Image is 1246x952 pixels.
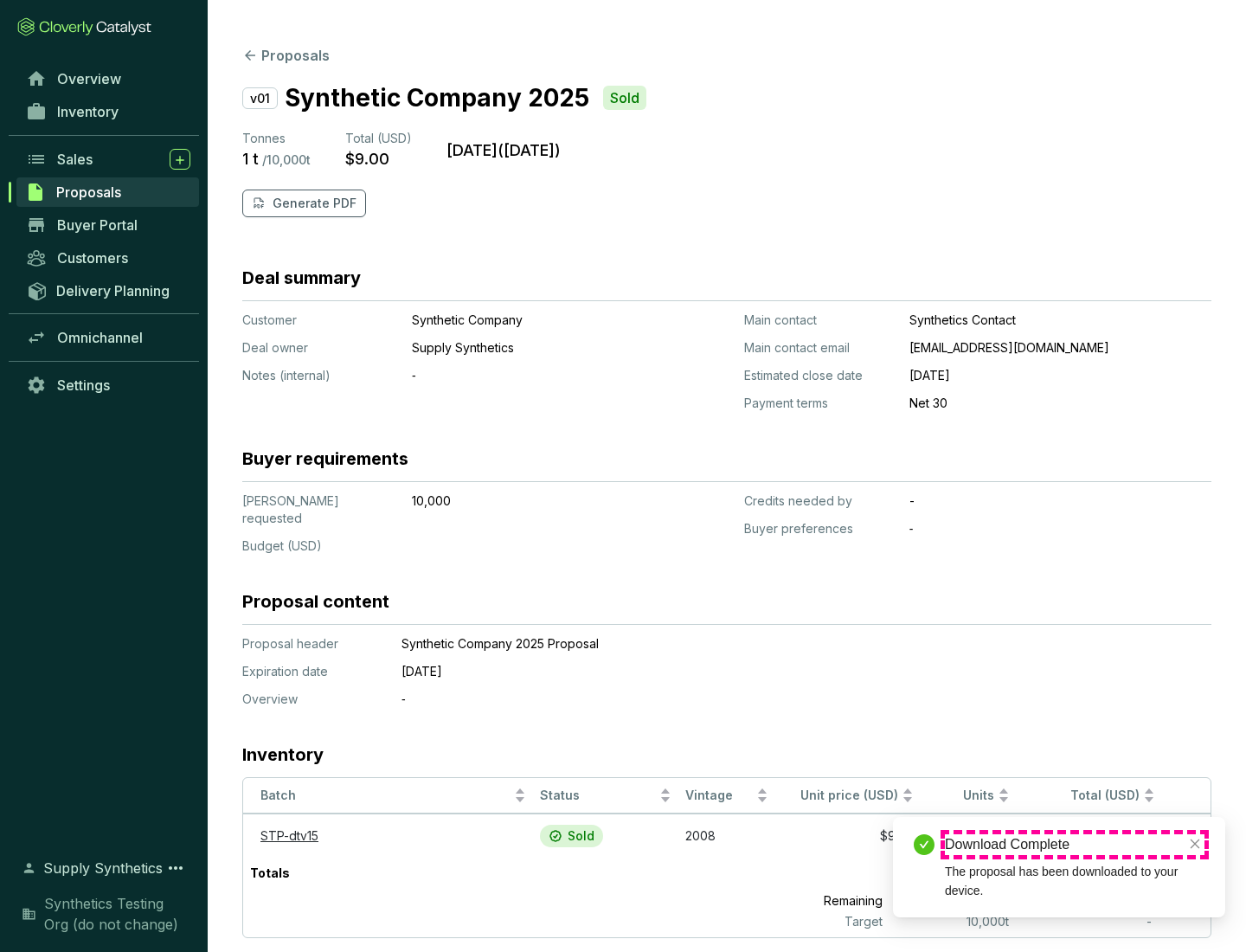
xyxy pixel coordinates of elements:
p: 10,000 t [890,913,1017,930]
a: Sales [17,145,199,174]
span: Delivery Planning [56,282,170,299]
h3: Deal summary [242,266,361,290]
p: [EMAIL_ADDRESS][DOMAIN_NAME] [909,339,1211,357]
span: close [1189,838,1201,850]
p: Sold [568,828,594,844]
span: Proposals [56,183,121,201]
p: Notes (internal) [242,367,398,384]
span: check-circle [914,834,934,855]
a: STP-dtv15 [260,828,318,843]
p: Estimated close date [744,367,896,384]
p: v01 [242,87,278,109]
span: Unit price (USD) [800,788,898,802]
p: Target [747,913,890,930]
p: 10,000 [412,492,645,510]
p: Overview [242,691,381,708]
th: Batch [243,778,533,814]
span: Status [540,788,656,804]
span: Omnichannel [57,329,143,346]
div: Download Complete [945,834,1204,855]
p: [DATE] [401,663,1128,680]
button: Proposals [242,45,330,66]
p: ‐ [412,367,645,384]
p: Payment terms [744,395,896,412]
th: Vintage [678,778,775,814]
a: Close [1185,834,1204,853]
span: Total (USD) [1070,788,1140,802]
p: Main contact email [744,339,896,357]
span: Units [928,788,995,804]
a: Inventory [17,97,199,126]
span: Settings [57,376,110,394]
p: 9,999 t [890,889,1017,913]
p: / 10,000 t [262,152,311,168]
td: $9.00 [1017,814,1162,858]
p: Synthetic Company 2025 Proposal [401,635,1128,653]
p: $9.00 [345,149,389,169]
a: Omnichannel [17,323,199,352]
span: Overview [57,70,121,87]
th: Units [921,778,1018,814]
p: ‐ [401,691,1128,708]
p: Supply Synthetics [412,339,645,357]
span: Sales [57,151,93,168]
span: Supply Synthetics [43,858,163,878]
p: Tonnes [242,130,311,147]
p: Synthetic Company [412,312,645,329]
p: Sold [610,89,639,107]
span: Buyer Portal [57,216,138,234]
p: Customer [242,312,398,329]
p: Buyer preferences [744,520,896,537]
td: $9.00 [775,814,921,858]
span: Synthetics Testing Org (do not change) [44,893,190,935]
p: Totals [243,858,297,889]
td: 1 [921,814,1018,858]
span: Total (USD) [345,131,412,145]
button: Generate PDF [242,190,366,217]
a: Overview [17,64,199,93]
p: 1 t [242,149,259,169]
p: Generate PDF [273,195,356,212]
a: Delivery Planning [17,276,199,305]
span: Customers [57,249,128,267]
a: Buyer Portal [17,210,199,240]
p: Net 30 [909,395,1211,412]
h3: Proposal content [242,589,389,614]
p: 1 t [889,858,1016,889]
a: Customers [17,243,199,273]
p: Proposal header [242,635,381,653]
p: Deal owner [242,339,398,357]
p: [PERSON_NAME] requested [242,492,398,527]
span: Inventory [57,103,119,120]
span: Batch [260,788,511,804]
p: Expiration date [242,663,381,680]
p: Synthetic Company 2025 [285,80,589,116]
span: Budget (USD) [242,538,322,553]
p: Credits needed by [744,492,896,510]
p: Remaining [747,889,890,913]
h3: Inventory [242,743,324,767]
span: Vintage [685,788,753,804]
p: - [909,492,1211,510]
p: [DATE] ( [DATE] ) [446,140,561,160]
div: The proposal has been downloaded to your device. [945,862,1204,900]
p: Main contact [744,312,896,329]
td: 2008 [678,814,775,858]
th: Status [533,778,678,814]
p: [DATE] [909,367,1211,384]
a: Settings [17,370,199,400]
p: ‐ [909,520,1211,537]
h3: Buyer requirements [242,447,408,471]
p: Synthetics Contact [909,312,1211,329]
a: Proposals [16,177,199,207]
